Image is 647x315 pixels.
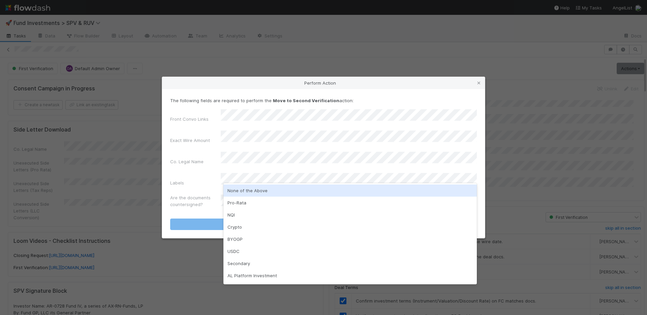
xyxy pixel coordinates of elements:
strong: Move to Second Verification [273,98,339,103]
p: The following fields are required to perform the action: [170,97,477,104]
div: Pro-Rata [223,197,477,209]
label: Exact Wire Amount [170,137,210,144]
div: LLC/LP Investment [223,282,477,294]
label: Are the documents countersigned? [170,194,221,208]
div: NQI [223,209,477,221]
div: Secondary [223,257,477,269]
div: AL Platform Investment [223,269,477,282]
button: Move to Second Verification [170,219,477,230]
div: Perform Action [162,77,485,89]
div: Crypto [223,221,477,233]
div: None of the Above [223,184,477,197]
div: USDC [223,245,477,257]
label: Front Convo Links [170,116,209,122]
div: BYOGP [223,233,477,245]
label: Co. Legal Name [170,158,204,165]
label: Labels [170,179,184,186]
